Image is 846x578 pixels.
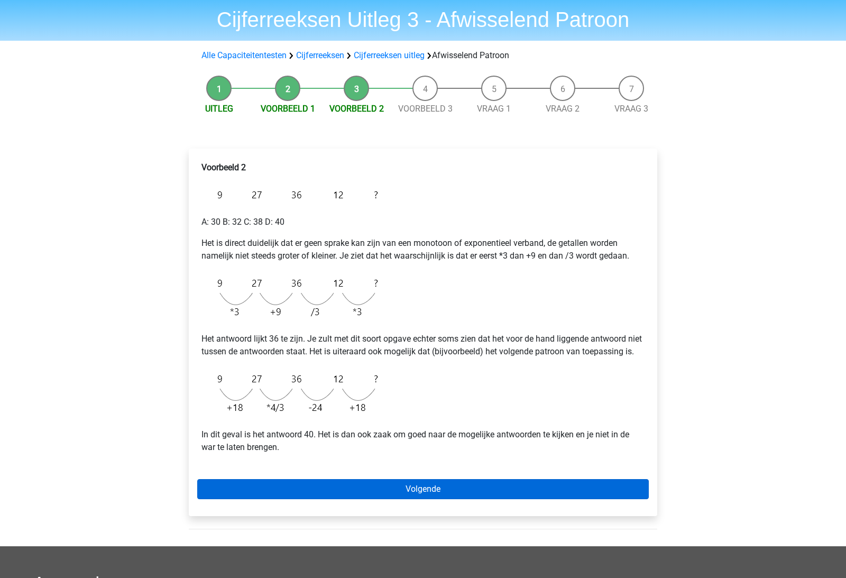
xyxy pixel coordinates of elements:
[354,51,425,61] a: Cijferreeksen uitleg
[296,51,344,61] a: Cijferreeksen
[398,104,453,114] a: Voorbeeld 3
[201,237,645,263] p: Het is direct duidelijk dat er geen sprake kan zijn van een monotoon of exponentieel verband, de ...
[201,183,383,208] img: Alternating_Example_2_1.png
[197,50,649,62] div: Afwisselend Patroon
[546,104,580,114] a: Vraag 2
[201,333,645,359] p: Het antwoord lijkt 36 te zijn. Je zult met dit soort opgave echter soms zien dat het voor de hand...
[477,104,511,114] a: Vraag 1
[201,216,645,229] p: A: 30 B: 32 C: 38 D: 40
[201,429,645,454] p: In dit geval is het antwoord 40. Het is dan ook zaak om goed naar de mogelijke antwoorden te kijk...
[180,7,666,33] h1: Cijferreeksen Uitleg 3 - Afwisselend Patroon
[614,104,648,114] a: Vraag 3
[329,104,384,114] a: Voorbeeld 2
[197,480,649,500] a: Volgende
[201,51,287,61] a: Alle Capaciteitentesten
[201,163,246,173] b: Voorbeeld 2
[205,104,233,114] a: Uitleg
[201,271,383,325] img: Alternating_Example_2_2.png
[261,104,315,114] a: Voorbeeld 1
[201,367,383,420] img: Alternating_Example_2_3.png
